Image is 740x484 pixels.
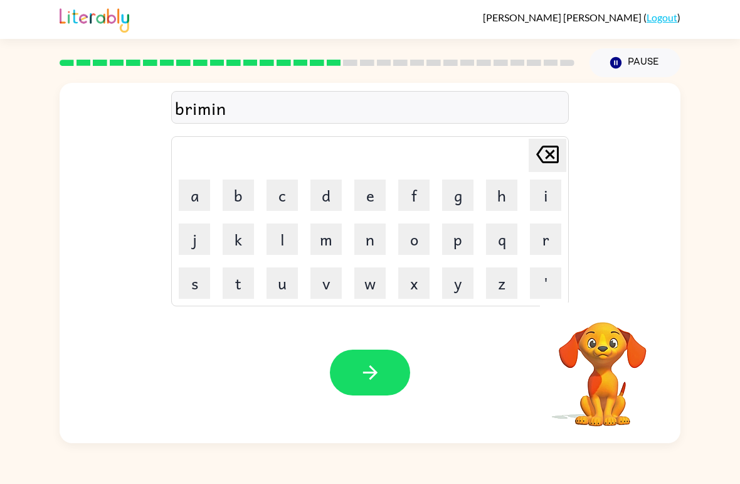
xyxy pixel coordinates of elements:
[486,223,517,255] button: q
[483,11,643,23] span: [PERSON_NAME] [PERSON_NAME]
[398,180,430,211] button: f
[530,223,561,255] button: r
[267,223,298,255] button: l
[223,267,254,299] button: t
[540,303,665,428] video: Your browser must support playing .mp4 files to use Literably. Please try using another browser.
[310,223,342,255] button: m
[267,180,298,211] button: c
[310,180,342,211] button: d
[223,180,254,211] button: b
[530,180,561,211] button: i
[442,180,473,211] button: g
[486,180,517,211] button: h
[442,223,473,255] button: p
[442,267,473,299] button: y
[223,223,254,255] button: k
[179,267,210,299] button: s
[398,267,430,299] button: x
[589,48,680,77] button: Pause
[354,267,386,299] button: w
[483,11,680,23] div: ( )
[179,223,210,255] button: j
[179,180,210,211] button: a
[267,267,298,299] button: u
[354,180,386,211] button: e
[60,5,129,33] img: Literably
[354,223,386,255] button: n
[310,267,342,299] button: v
[647,11,677,23] a: Logout
[530,267,561,299] button: '
[398,223,430,255] button: o
[175,95,565,121] div: brimin
[486,267,517,299] button: z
